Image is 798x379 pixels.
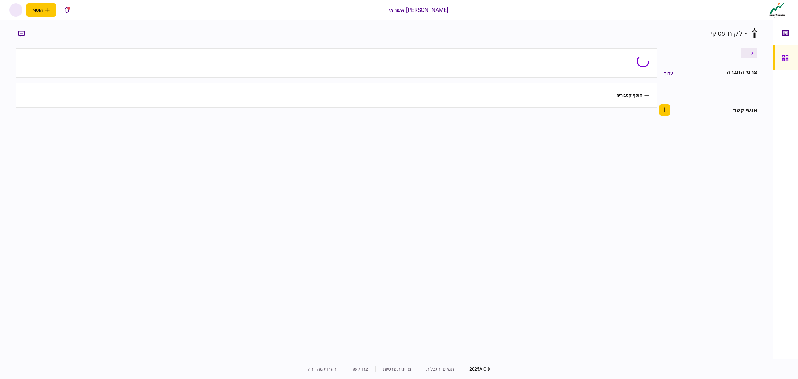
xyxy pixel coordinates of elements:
[389,6,449,14] div: [PERSON_NAME] אשראי
[733,106,757,114] div: אנשי קשר
[462,366,490,372] div: © 2025 AIO
[60,3,73,17] button: פתח רשימת התראות
[616,93,649,98] button: הוסף קטגוריה
[383,367,411,372] a: מדיניות פרטיות
[710,28,746,38] div: - לקוח עסקי
[26,3,56,17] button: פתח תפריט להוספת לקוח
[659,68,678,79] button: ערוך
[726,68,757,79] div: פרטי החברה
[426,367,454,372] a: תנאים והגבלות
[308,367,336,372] a: הערות מהדורה
[9,3,22,17] button: י
[352,367,368,372] a: צרו קשר
[768,2,786,18] img: client company logo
